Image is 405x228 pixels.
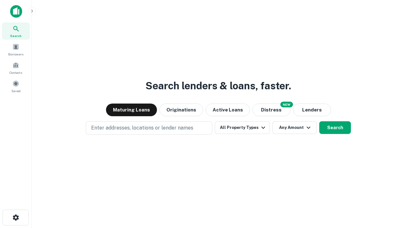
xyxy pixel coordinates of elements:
[9,70,22,75] span: Contacts
[373,177,405,208] iframe: Chat Widget
[10,5,22,18] img: capitalize-icon.png
[2,22,30,40] a: Search
[8,52,23,57] span: Borrowers
[293,104,331,116] button: Lenders
[159,104,203,116] button: Originations
[272,121,317,134] button: Any Amount
[280,102,293,107] div: NEW
[106,104,157,116] button: Maturing Loans
[319,121,351,134] button: Search
[2,41,30,58] a: Borrowers
[91,124,193,132] p: Enter addresses, locations or lender names
[2,78,30,95] a: Saved
[86,121,212,135] button: Enter addresses, locations or lender names
[2,59,30,76] a: Contacts
[252,104,290,116] button: Search distressed loans with lien and other non-mortgage details.
[206,104,250,116] button: Active Loans
[10,33,22,38] span: Search
[215,121,270,134] button: All Property Types
[146,78,291,93] h3: Search lenders & loans, faster.
[11,88,21,93] span: Saved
